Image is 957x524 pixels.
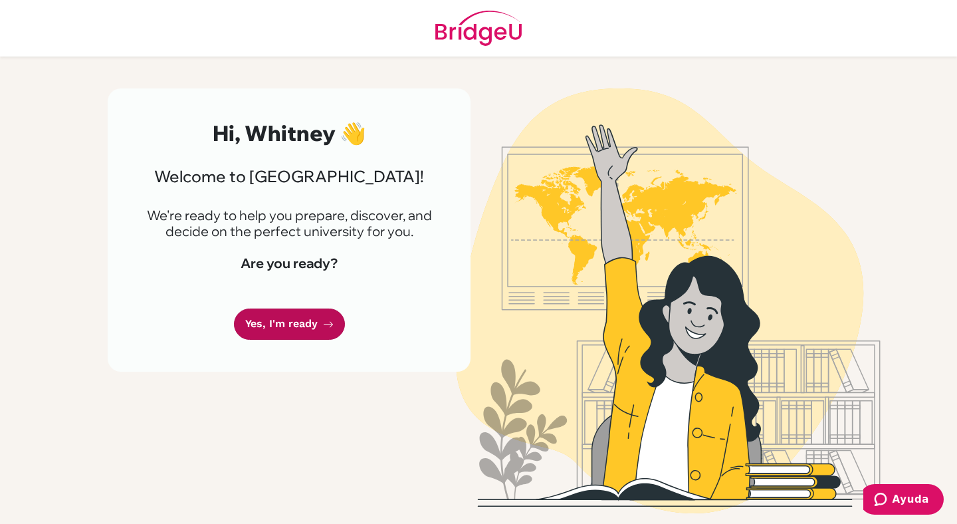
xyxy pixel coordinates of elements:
a: Yes, I'm ready [234,309,345,340]
h4: Are you ready? [140,255,439,271]
p: We're ready to help you prepare, discover, and decide on the perfect university for you. [140,207,439,239]
h2: Hi, Whitney 👋 [140,120,439,146]
iframe: Abre un widget desde donde se puede obtener más información [863,484,944,517]
h3: Welcome to [GEOGRAPHIC_DATA]! [140,167,439,186]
